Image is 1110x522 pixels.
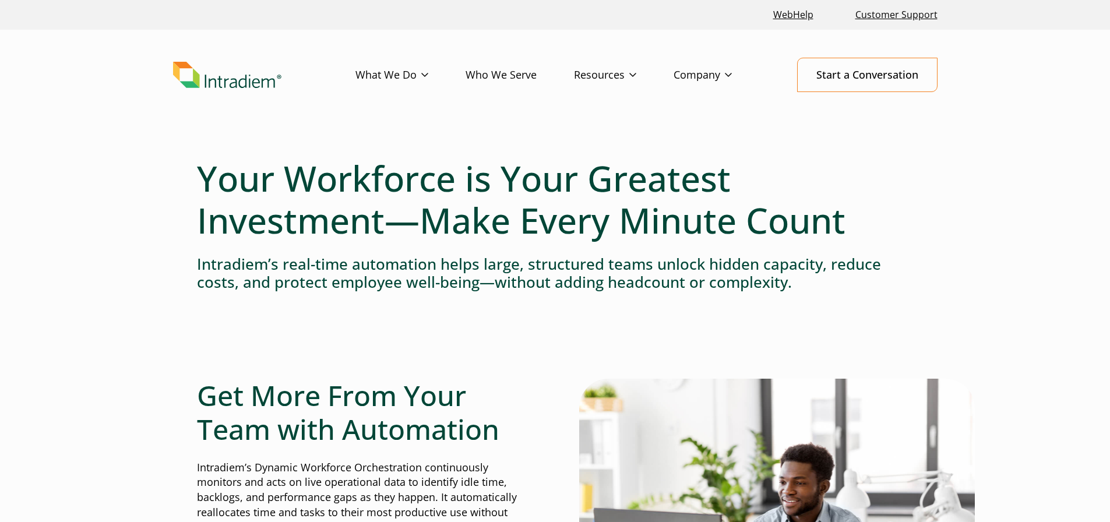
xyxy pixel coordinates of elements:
a: Link opens in a new window [769,2,818,27]
a: Who We Serve [466,58,574,92]
a: What We Do [355,58,466,92]
h1: Your Workforce is Your Greatest Investment—Make Every Minute Count [197,157,914,241]
img: Intradiem [173,62,281,89]
a: Customer Support [851,2,942,27]
a: Start a Conversation [797,58,938,92]
h4: Intradiem’s real-time automation helps large, structured teams unlock hidden capacity, reduce cos... [197,255,914,291]
a: Company [674,58,769,92]
h2: Get More From Your Team with Automation [197,379,531,446]
a: Link to homepage of Intradiem [173,62,355,89]
a: Resources [574,58,674,92]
